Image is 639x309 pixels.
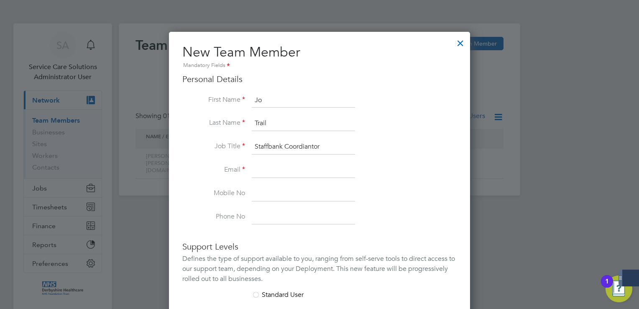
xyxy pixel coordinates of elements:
h2: New Team Member [182,44,457,70]
div: Defines the type of support available to you, ranging from self-serve tools to direct access to o... [182,254,457,284]
label: Job Title [182,142,245,151]
label: Phone No [182,212,245,221]
label: First Name [182,95,245,104]
label: Mobile No [182,189,245,198]
h3: Personal Details [182,74,457,85]
button: Open Resource Center, 1 new notification [606,276,632,302]
div: 1 [605,281,609,292]
label: Email [182,165,245,174]
div: Mandatory Fields [182,61,457,70]
li: Standard User [182,291,457,308]
keeper-lock: Open Keeper Popup [342,165,352,175]
h3: Support Levels [182,241,457,252]
label: Last Name [182,118,245,127]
